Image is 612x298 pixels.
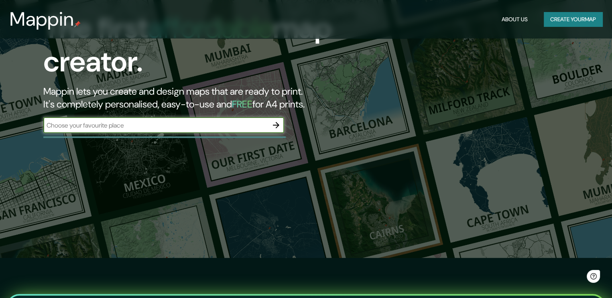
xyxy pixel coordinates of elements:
h2: Mappin lets you create and design maps that are ready to print. It's completely personalised, eas... [43,85,350,111]
h3: Mappin [10,8,74,30]
h5: FREE [232,98,252,110]
input: Choose your favourite place [43,121,268,130]
button: About Us [498,12,531,27]
button: Create yourmap [544,12,602,27]
iframe: Help widget launcher [541,267,603,289]
img: mappin-pin [74,21,81,27]
h1: The first map creator. [43,11,350,85]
